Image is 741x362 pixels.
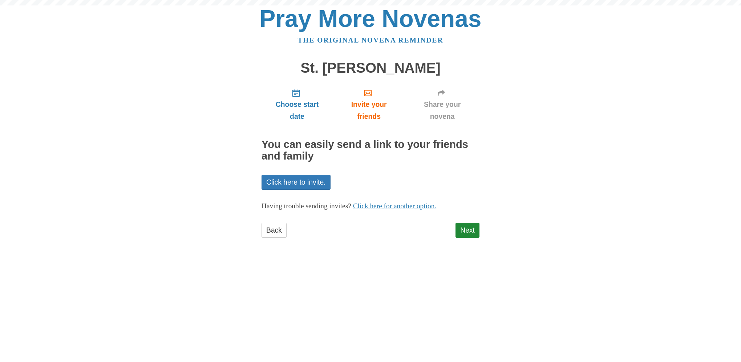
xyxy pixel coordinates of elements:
h2: You can easily send a link to your friends and family [262,139,479,162]
a: The original novena reminder [298,36,444,44]
a: Invite your friends [333,83,405,126]
span: Invite your friends [340,98,398,122]
span: Share your novena [412,98,472,122]
a: Share your novena [405,83,479,126]
a: Click here for another option. [353,202,437,210]
a: Click here to invite. [262,175,331,190]
h1: St. [PERSON_NAME] [262,60,479,76]
a: Choose start date [262,83,333,126]
a: Next [455,223,479,238]
a: Back [262,223,287,238]
span: Choose start date [269,98,325,122]
span: Having trouble sending invites? [262,202,351,210]
a: Pray More Novenas [260,5,482,32]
